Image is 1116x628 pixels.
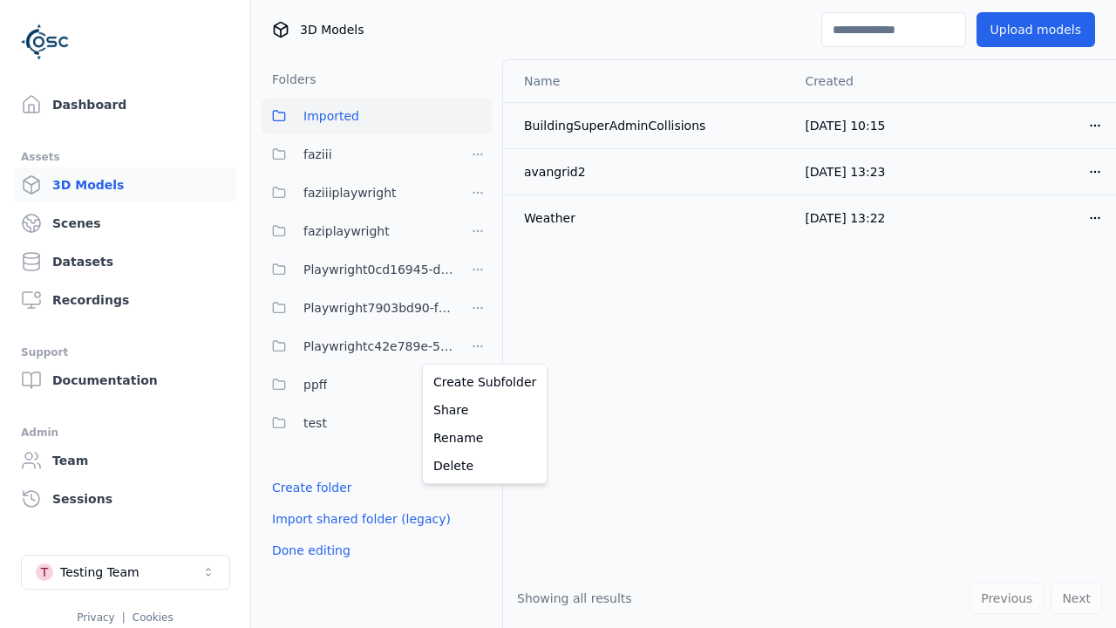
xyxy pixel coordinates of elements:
a: Create Subfolder [426,368,543,396]
a: Share [426,396,543,424]
a: Rename [426,424,543,452]
a: Delete [426,452,543,480]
